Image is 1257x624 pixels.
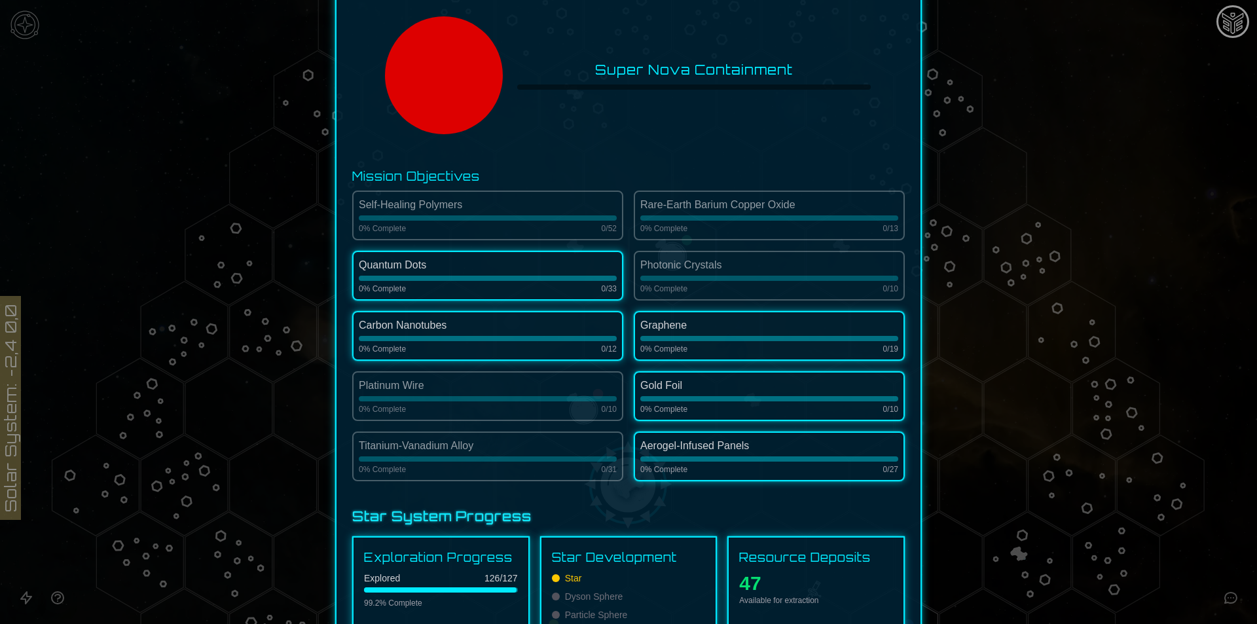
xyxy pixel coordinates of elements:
[565,590,623,603] span: Dyson Sphere
[359,257,617,273] div: Quantum Dots
[595,61,793,79] h3: Super Nova Containment
[640,438,898,454] div: Aerogel-Infused Panels
[640,464,687,475] p: 0 % Complete
[602,404,617,414] p: 0 / 10
[352,167,905,185] h3: Mission Objectives
[640,257,898,273] div: Photonic Crystals
[739,595,893,606] p: Available for extraction
[352,507,905,526] h3: Star System Progress
[883,223,898,234] p: 0 / 13
[640,318,898,333] div: Graphene
[484,572,518,585] span: 126 / 127
[640,378,898,394] div: Gold Foil
[640,197,898,213] div: Rare-Earth Barium Copper Oxide
[602,344,617,354] p: 0 / 12
[739,548,893,566] h3: Resource Deposits
[739,572,893,595] p: 47
[359,464,406,475] p: 0 % Complete
[364,572,400,585] span: Explored
[640,404,687,414] p: 0 % Complete
[883,284,898,294] p: 0 / 10
[640,344,687,354] p: 0 % Complete
[364,548,518,566] h3: Exploration Progress
[883,344,898,354] p: 0 / 19
[359,318,617,333] div: Carbon Nanotubes
[359,404,406,414] p: 0 % Complete
[359,197,617,213] div: Self-Healing Polymers
[602,464,617,475] p: 0 / 31
[359,438,617,454] div: Titanium-Vanadium Alloy
[364,598,518,608] p: 99.2 % Complete
[640,223,687,234] p: 0 % Complete
[359,284,406,294] p: 0 % Complete
[602,284,617,294] p: 0 / 33
[552,548,706,566] h3: Star Development
[359,344,406,354] p: 0 % Complete
[359,223,406,234] p: 0 % Complete
[359,378,617,394] div: Platinum Wire
[565,608,628,621] span: Particle Sphere
[883,464,898,475] p: 0 / 27
[883,404,898,414] p: 0 / 10
[602,223,617,234] p: 0 / 52
[565,572,582,585] span: Star
[640,284,687,294] p: 0 % Complete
